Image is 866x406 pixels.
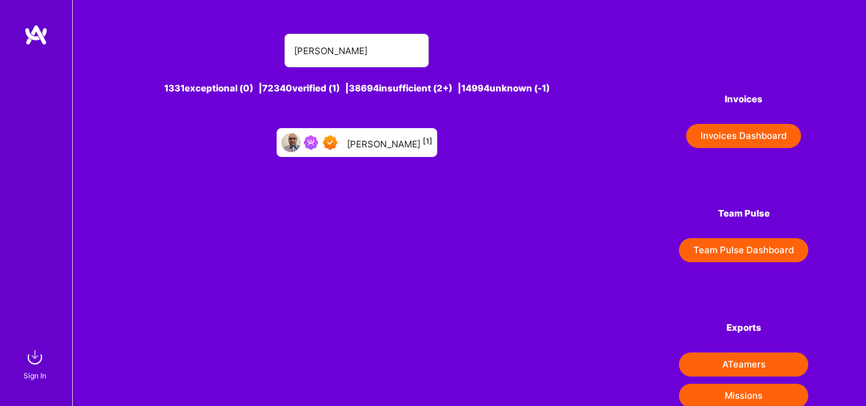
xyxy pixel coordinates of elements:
div: Sign In [23,369,46,382]
a: User AvatarBeen on MissionExceptional A.Teamer[PERSON_NAME][1] [272,123,442,162]
img: User Avatar [281,133,301,152]
h4: Invoices [679,94,808,105]
button: Invoices Dashboard [686,124,801,148]
img: Been on Mission [304,135,318,150]
input: Search for an A-Teamer [294,35,419,66]
button: Team Pulse Dashboard [679,238,808,262]
img: Exceptional A.Teamer [323,135,337,150]
div: 1331 exceptional (0) | 72340 verified (1) | 38694 insufficient (2+) | 14994 unknown (-1) [131,82,583,94]
img: logo [24,24,48,46]
a: Invoices Dashboard [679,124,808,148]
button: ATeamers [679,352,808,377]
div: [PERSON_NAME] [347,135,432,150]
sup: [1] [423,137,432,146]
a: sign inSign In [25,345,47,382]
h4: Exports [679,322,808,333]
h4: Team Pulse [679,208,808,219]
img: sign in [23,345,47,369]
